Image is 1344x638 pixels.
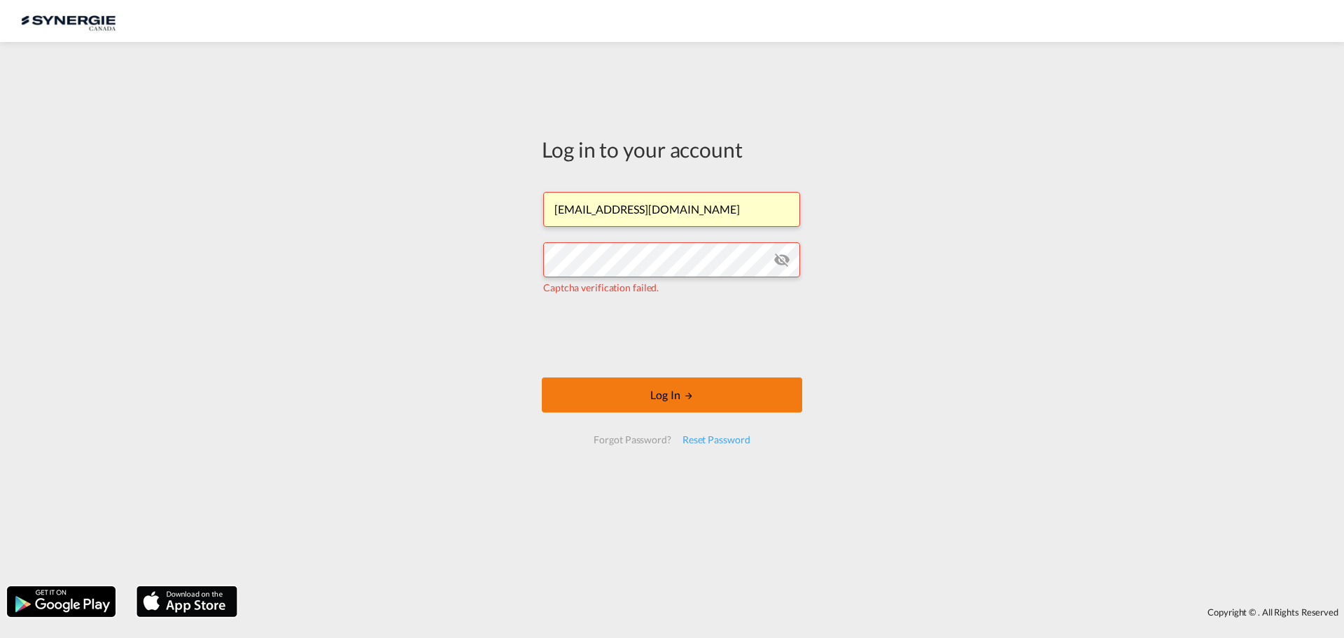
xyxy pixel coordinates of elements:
[6,585,117,618] img: google.png
[773,251,790,268] md-icon: icon-eye-off
[543,282,659,293] span: Captcha verification failed.
[542,134,802,164] div: Log in to your account
[566,309,778,363] iframe: reCAPTCHA
[135,585,239,618] img: apple.png
[21,6,115,37] img: 1f56c880d42311ef80fc7dca854c8e59.png
[542,377,802,412] button: LOGIN
[588,427,676,452] div: Forgot Password?
[677,427,756,452] div: Reset Password
[244,600,1344,624] div: Copyright © . All Rights Reserved
[543,192,800,227] input: Enter email/phone number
